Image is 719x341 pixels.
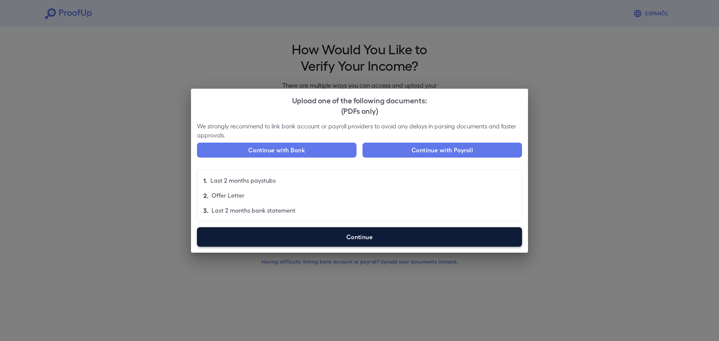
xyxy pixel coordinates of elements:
label: Continue [197,227,522,247]
p: 3. [203,206,209,215]
button: Continue with Payroll [362,143,522,158]
p: Last 2 months bank statement [212,206,295,215]
p: 2. [203,191,209,200]
p: We strongly recommend to link bank account or payroll providers to avoid any delays in parsing do... [197,122,522,140]
p: 1. [203,176,207,185]
button: Continue with Bank [197,143,357,158]
p: Last 2 months paystubs [210,176,276,185]
h2: Upload one of the following documents: [191,89,528,122]
div: (PDFs only) [197,105,522,116]
p: Offer Letter [212,191,245,200]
